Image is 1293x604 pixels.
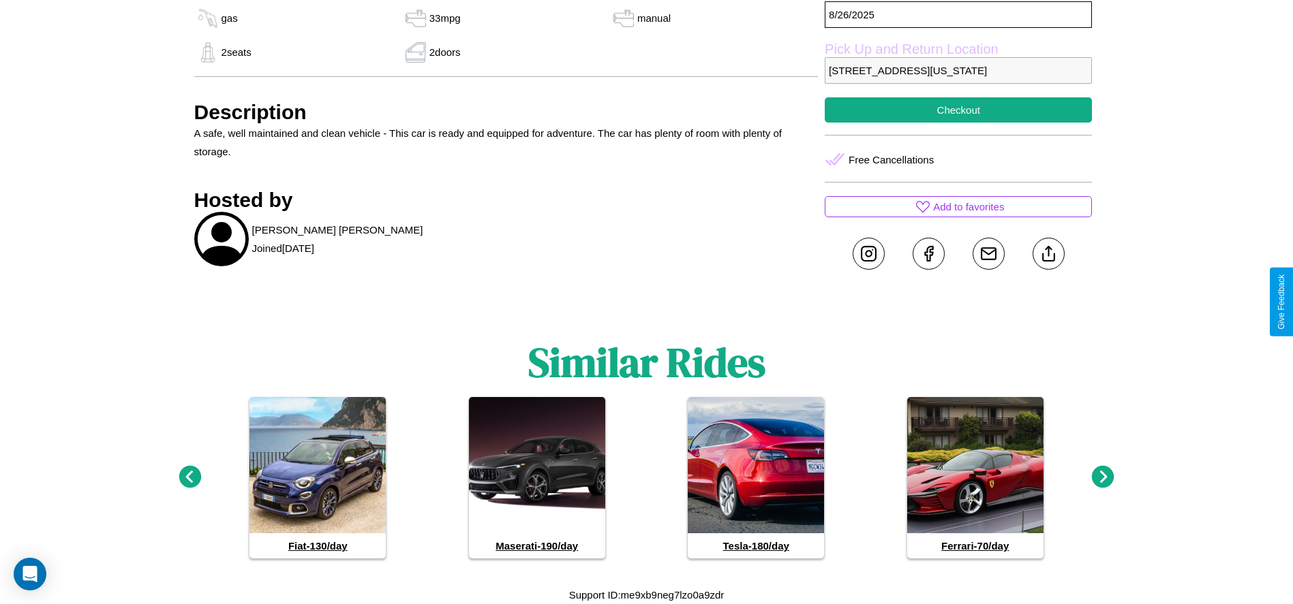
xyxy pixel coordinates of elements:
[849,150,934,169] p: Free Cancellations
[825,57,1092,84] p: [STREET_ADDRESS][US_STATE]
[825,42,1092,57] label: Pick Up and Return Location
[610,8,637,29] img: gas
[469,397,605,558] a: Maserati-190/day
[825,196,1092,217] button: Add to favorites
[249,397,386,558] a: Fiat-130/day
[569,586,725,604] p: Support ID: me9xb9neg7lzo0a9zdr
[469,533,605,558] h4: Maserati - 190 /day
[402,8,429,29] img: gas
[825,97,1092,123] button: Checkout
[907,397,1044,558] a: Ferrari-70/day
[14,558,46,590] div: Open Intercom Messenger
[825,1,1092,28] p: 8 / 26 / 2025
[429,43,461,61] p: 2 doors
[907,533,1044,558] h4: Ferrari - 70 /day
[637,9,671,27] p: manual
[194,101,819,124] h3: Description
[402,42,429,63] img: gas
[194,124,819,161] p: A safe, well maintained and clean vehicle - This car is ready and equipped for adventure. The car...
[194,8,222,29] img: gas
[688,397,824,558] a: Tesla-180/day
[249,533,386,558] h4: Fiat - 130 /day
[933,197,1004,216] p: Add to favorites
[429,9,461,27] p: 33 mpg
[688,533,824,558] h4: Tesla - 180 /day
[194,189,819,212] h3: Hosted by
[252,221,423,239] p: [PERSON_NAME] [PERSON_NAME]
[528,334,765,390] h1: Similar Rides
[222,9,238,27] p: gas
[222,43,252,61] p: 2 seats
[194,42,222,63] img: gas
[1277,274,1286,330] div: Give Feedback
[252,239,314,257] p: Joined [DATE]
